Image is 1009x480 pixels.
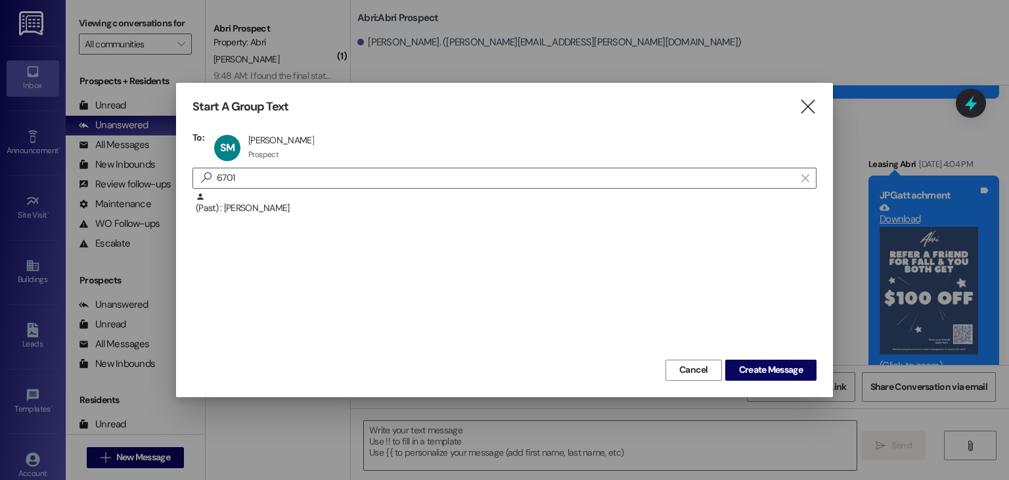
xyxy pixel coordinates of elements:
[192,132,204,143] h3: To:
[196,171,217,185] i: 
[248,149,279,160] div: Prospect
[801,173,809,183] i: 
[217,169,795,187] input: Search for any contact or apartment
[248,134,314,146] div: [PERSON_NAME]
[220,141,235,155] span: SM
[679,363,708,377] span: Cancel
[196,192,817,215] div: (Past) : [PERSON_NAME]
[192,192,817,225] div: (Past) : [PERSON_NAME]
[795,168,816,188] button: Clear text
[725,360,817,381] button: Create Message
[799,100,817,114] i: 
[192,99,288,114] h3: Start A Group Text
[665,360,722,381] button: Cancel
[739,363,803,377] span: Create Message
